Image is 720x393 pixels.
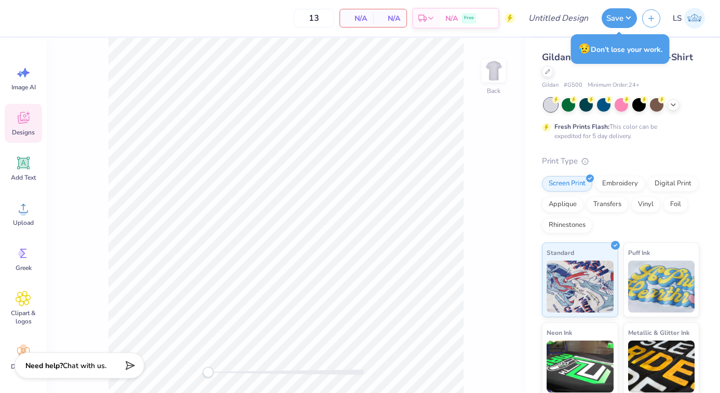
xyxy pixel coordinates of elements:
[16,264,32,272] span: Greek
[628,327,689,338] span: Metallic & Glitter Ink
[445,13,458,24] span: N/A
[684,8,705,29] img: Logan Severance
[595,176,645,192] div: Embroidery
[520,8,596,29] input: Untitled Design
[588,81,640,90] span: Minimum Order: 24 +
[628,247,650,258] span: Puff Ink
[542,155,699,167] div: Print Type
[11,83,36,91] span: Image AI
[564,81,582,90] span: # G500
[668,8,710,29] a: LS
[6,309,40,326] span: Clipart & logos
[663,197,688,212] div: Foil
[542,176,592,192] div: Screen Print
[63,361,106,371] span: Chat with us.
[346,13,367,24] span: N/A
[379,13,400,24] span: N/A
[587,197,628,212] div: Transfers
[631,197,660,212] div: Vinyl
[547,327,572,338] span: Neon Ink
[628,261,695,313] img: Puff Ink
[648,176,698,192] div: Digital Print
[547,341,614,392] img: Neon Ink
[554,123,609,131] strong: Fresh Prints Flash:
[12,128,35,137] span: Designs
[294,9,334,28] input: – –
[673,12,682,24] span: LS
[547,261,614,313] img: Standard
[571,34,670,64] div: Don’t lose your work.
[628,341,695,392] img: Metallic & Glitter Ink
[25,361,63,371] strong: Need help?
[602,8,637,28] button: Save
[11,173,36,182] span: Add Text
[483,60,504,81] img: Back
[547,247,574,258] span: Standard
[203,367,213,377] div: Accessibility label
[542,218,592,233] div: Rhinestones
[13,219,34,227] span: Upload
[542,197,583,212] div: Applique
[554,122,682,141] div: This color can be expedited for 5 day delivery.
[542,81,559,90] span: Gildan
[487,86,500,96] div: Back
[578,42,591,56] span: 😥
[464,15,474,22] span: Free
[542,51,693,63] span: Gildan Adult Heavy Cotton T-Shirt
[11,362,36,371] span: Decorate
